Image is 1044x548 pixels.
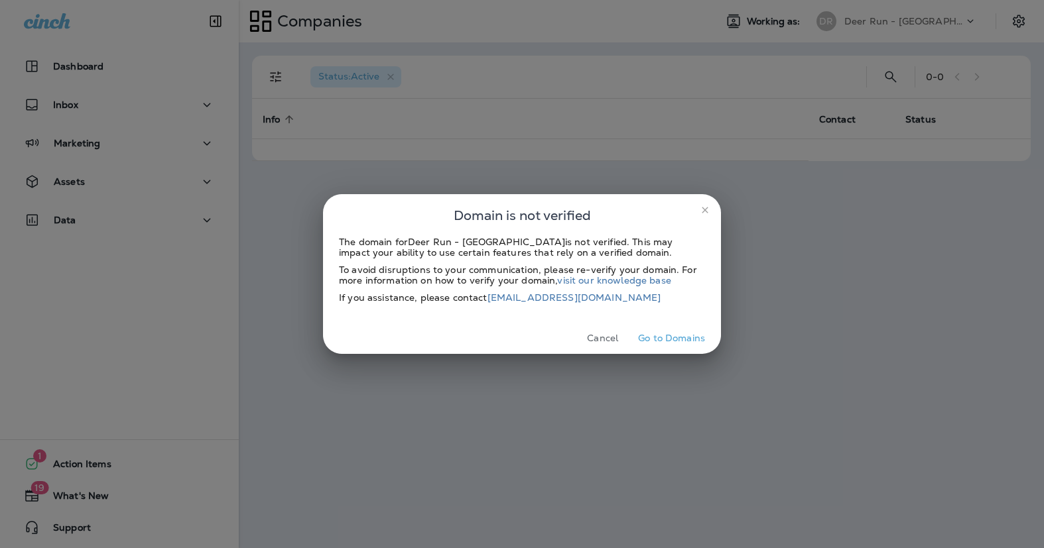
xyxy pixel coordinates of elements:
a: [EMAIL_ADDRESS][DOMAIN_NAME] [488,292,661,303]
div: The domain for Deer Run - [GEOGRAPHIC_DATA] is not verified. This may impact your ability to use ... [339,237,705,258]
span: Domain is not verified [454,205,591,226]
div: If you assistance, please contact [339,292,705,303]
div: To avoid disruptions to your communication, please re-verify your domain. For more information on... [339,264,705,286]
a: visit our knowledge base [557,274,671,286]
button: Cancel [578,328,627,349]
button: Go to Domains [633,328,710,349]
button: close [694,199,716,221]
